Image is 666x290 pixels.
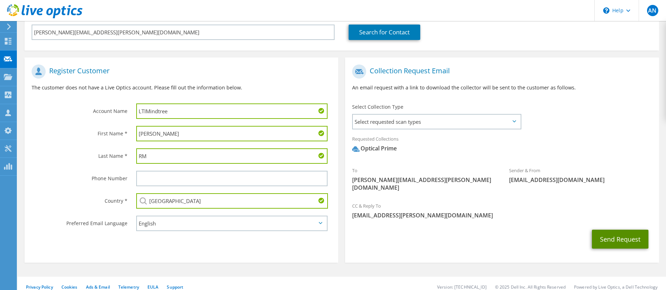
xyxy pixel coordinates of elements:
[167,284,183,290] a: Support
[647,5,658,16] span: AN
[345,163,502,195] div: To
[352,103,403,110] label: Select Collection Type
[61,284,78,290] a: Cookies
[32,193,127,204] label: Country *
[345,198,659,223] div: CC & Reply To
[26,284,53,290] a: Privacy Policy
[32,216,127,227] label: Preferred Email Language
[592,230,648,249] button: Send Request
[352,176,495,191] span: [PERSON_NAME][EMAIL_ADDRESS][PERSON_NAME][DOMAIN_NAME]
[352,144,397,153] div: Optical Prime
[32,148,127,160] label: Last Name *
[32,171,127,182] label: Phone Number
[574,284,658,290] li: Powered by Live Optics, a Dell Technology
[353,115,520,129] span: Select requested scan types
[349,25,420,40] a: Search for Contact
[345,131,659,160] div: Requested Collections
[118,284,139,290] a: Telemetry
[603,7,609,14] svg: \n
[147,284,158,290] a: EULA
[437,284,487,290] li: Version: [TECHNICAL_ID]
[352,65,648,79] h1: Collection Request Email
[86,284,110,290] a: Ads & Email
[509,176,652,184] span: [EMAIL_ADDRESS][DOMAIN_NAME]
[502,163,659,187] div: Sender & From
[495,284,566,290] li: © 2025 Dell Inc. All Rights Reserved
[32,126,127,137] label: First Name *
[32,84,331,92] p: The customer does not have a Live Optics account. Please fill out the information below.
[32,103,127,115] label: Account Name
[32,65,328,79] h1: Register Customer
[352,211,652,219] span: [EMAIL_ADDRESS][PERSON_NAME][DOMAIN_NAME]
[352,84,652,92] p: An email request with a link to download the collector will be sent to the customer as follows.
